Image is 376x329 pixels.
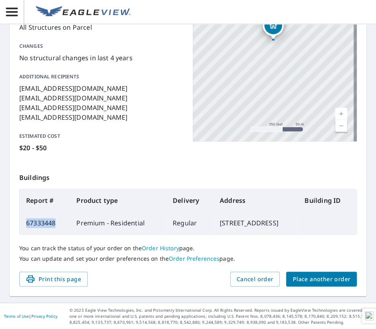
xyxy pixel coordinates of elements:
p: No structural changes in last 4 years [19,53,183,63]
button: Place another order [286,272,357,286]
a: Order History [142,244,179,251]
th: Building ID [298,189,356,212]
th: Delivery [166,189,213,212]
td: Premium - Residential [70,212,166,234]
p: Estimated cost [19,133,183,140]
p: [EMAIL_ADDRESS][DOMAIN_NAME] [19,84,183,93]
p: Additional recipients [19,73,183,80]
p: You can track the status of your order on the page. [19,244,357,251]
img: EV Logo [36,6,131,18]
p: Changes [19,43,183,50]
p: You can update and set your order preferences on the page. [19,255,357,262]
a: EV Logo [31,1,135,23]
a: Order Preferences [169,254,219,262]
th: Report # [20,189,70,212]
a: Current Level 17, Zoom In [335,108,347,120]
td: Regular [166,212,213,234]
p: [EMAIL_ADDRESS][DOMAIN_NAME] [19,93,183,103]
p: Buildings [19,163,357,189]
p: [EMAIL_ADDRESS][DOMAIN_NAME] [19,112,183,122]
button: Cancel order [230,272,280,286]
td: 67333448 [20,212,70,234]
th: Address [213,189,298,212]
p: | [4,313,57,318]
p: © 2025 Eagle View Technologies, Inc. and Pictometry International Corp. All Rights Reserved. Repo... [69,307,372,325]
td: [STREET_ADDRESS] [213,212,298,234]
p: $20 - $50 [19,143,183,153]
p: All Structures on Parcel [19,22,183,32]
p: [EMAIL_ADDRESS][DOMAIN_NAME] [19,103,183,112]
button: Print this page [19,272,88,286]
a: Privacy Policy [31,313,57,319]
a: Current Level 17, Zoom Out [335,120,347,132]
span: Print this page [26,274,81,284]
span: Cancel order [237,274,274,284]
span: Place another order [292,274,350,284]
th: Product type [70,189,166,212]
div: Dropped pin, building 1, Residential property, 3105 Oak Ridge Cir Lincolnton, NC 28092 [263,15,284,40]
a: Terms of Use [4,313,29,319]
